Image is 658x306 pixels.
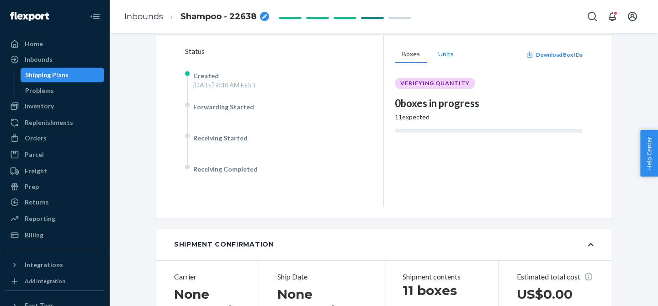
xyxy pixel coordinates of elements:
[10,12,49,21] img: Flexport logo
[174,272,240,282] p: Carrier
[25,166,47,176] div: Freight
[5,37,104,51] a: Home
[5,276,104,287] a: Add Integration
[193,165,258,173] span: Receiving Completed
[174,240,274,249] div: Shipment Confirmation
[5,228,104,242] a: Billing
[21,83,105,98] a: Problems
[403,282,480,299] h1: 11 boxes
[5,131,104,145] a: Orders
[25,102,54,111] div: Inventory
[25,231,43,240] div: Billing
[5,211,104,226] a: Reporting
[5,147,104,162] a: Parcel
[25,118,73,127] div: Replenishments
[5,195,104,209] a: Returns
[403,272,480,282] p: Shipment contents
[5,164,104,178] a: Freight
[25,277,65,285] div: Add Integration
[193,103,254,111] span: Forwarding Started
[25,55,53,64] div: Inbounds
[193,72,219,80] span: Created
[517,286,594,302] h1: US$0.00
[5,115,104,130] a: Replenishments
[25,260,63,269] div: Integrations
[180,11,256,23] span: Shampoo - 22638
[640,130,658,177] button: Help Center
[5,99,104,113] a: Inventory
[623,7,642,26] button: Open account menu
[5,179,104,194] a: Prep
[5,52,104,67] a: Inbounds
[193,134,248,142] span: Receiving Started
[431,46,461,63] button: Units
[185,46,383,57] div: Status
[25,214,55,223] div: Reporting
[603,7,621,26] button: Open notifications
[25,86,54,95] div: Problems
[25,39,43,48] div: Home
[395,113,583,122] div: 11 expected
[526,51,583,59] button: Download Box IDs
[583,7,601,26] button: Open Search Box
[277,272,366,282] p: Ship Date
[25,198,49,207] div: Returns
[25,70,69,80] div: Shipping Plans
[25,150,44,159] div: Parcel
[25,134,47,143] div: Orders
[117,3,276,30] ol: breadcrumbs
[395,96,583,110] div: 0 boxes in progress
[193,81,256,90] div: [DATE] 9:38 AM EEST
[21,68,105,82] a: Shipping Plans
[395,46,427,63] button: Boxes
[400,80,470,87] span: VERIFYING QUANTITY
[86,7,104,26] button: Close Navigation
[25,182,39,191] div: Prep
[517,272,594,282] p: Estimated total cost
[5,258,104,272] button: Integrations
[124,11,163,21] a: Inbounds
